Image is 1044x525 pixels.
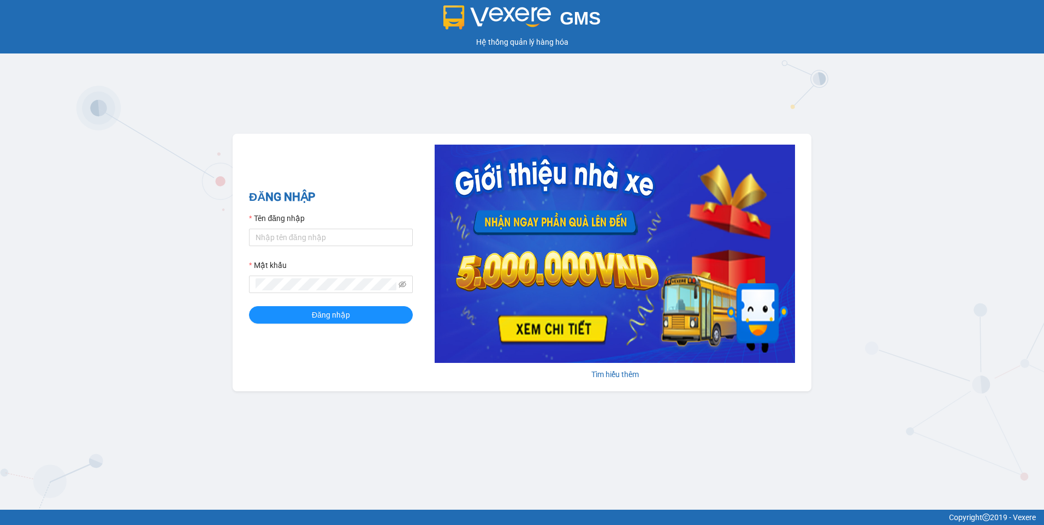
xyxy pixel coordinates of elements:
img: banner-0 [435,145,795,363]
label: Tên đăng nhập [249,212,305,224]
a: GMS [443,16,601,25]
span: Đăng nhập [312,309,350,321]
input: Tên đăng nhập [249,229,413,246]
div: Tìm hiểu thêm [435,368,795,380]
div: Copyright 2019 - Vexere [8,511,1036,523]
img: logo 2 [443,5,551,29]
span: GMS [560,8,601,28]
span: copyright [982,514,990,521]
h2: ĐĂNG NHẬP [249,188,413,206]
span: eye-invisible [399,281,406,288]
input: Mật khẩu [256,278,396,290]
div: Hệ thống quản lý hàng hóa [3,36,1041,48]
label: Mật khẩu [249,259,287,271]
button: Đăng nhập [249,306,413,324]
